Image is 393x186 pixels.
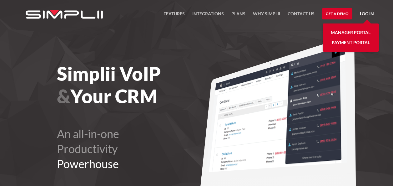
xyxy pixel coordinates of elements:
a: Get a Demo [322,8,352,19]
img: Simplii [26,10,103,19]
a: Plans [231,10,245,21]
a: Log in [360,10,374,19]
h1: Simplii VoIP Your CRM [57,62,231,107]
a: Why Simplii [253,10,280,21]
a: Contact US [288,10,315,21]
a: Manager Portal [331,28,370,38]
a: Payment Portal [332,38,370,48]
span: Powerhouse [57,157,119,171]
a: FEATURES [164,10,185,21]
span: & [57,85,70,107]
h2: An all-in-one Productivity [57,126,231,171]
a: Integrations [192,10,224,21]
